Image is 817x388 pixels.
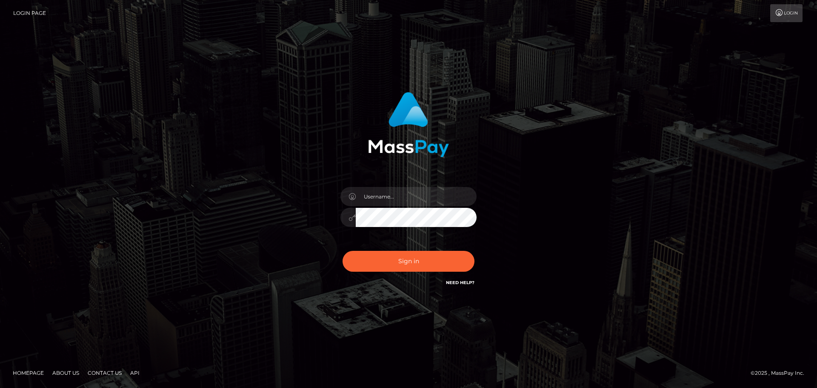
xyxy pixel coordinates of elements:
[770,4,803,22] a: Login
[13,4,46,22] a: Login Page
[84,366,125,379] a: Contact Us
[9,366,47,379] a: Homepage
[356,187,477,206] input: Username...
[446,280,474,285] a: Need Help?
[127,366,143,379] a: API
[343,251,474,272] button: Sign in
[368,92,449,157] img: MassPay Login
[751,368,811,378] div: © 2025 , MassPay Inc.
[49,366,83,379] a: About Us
